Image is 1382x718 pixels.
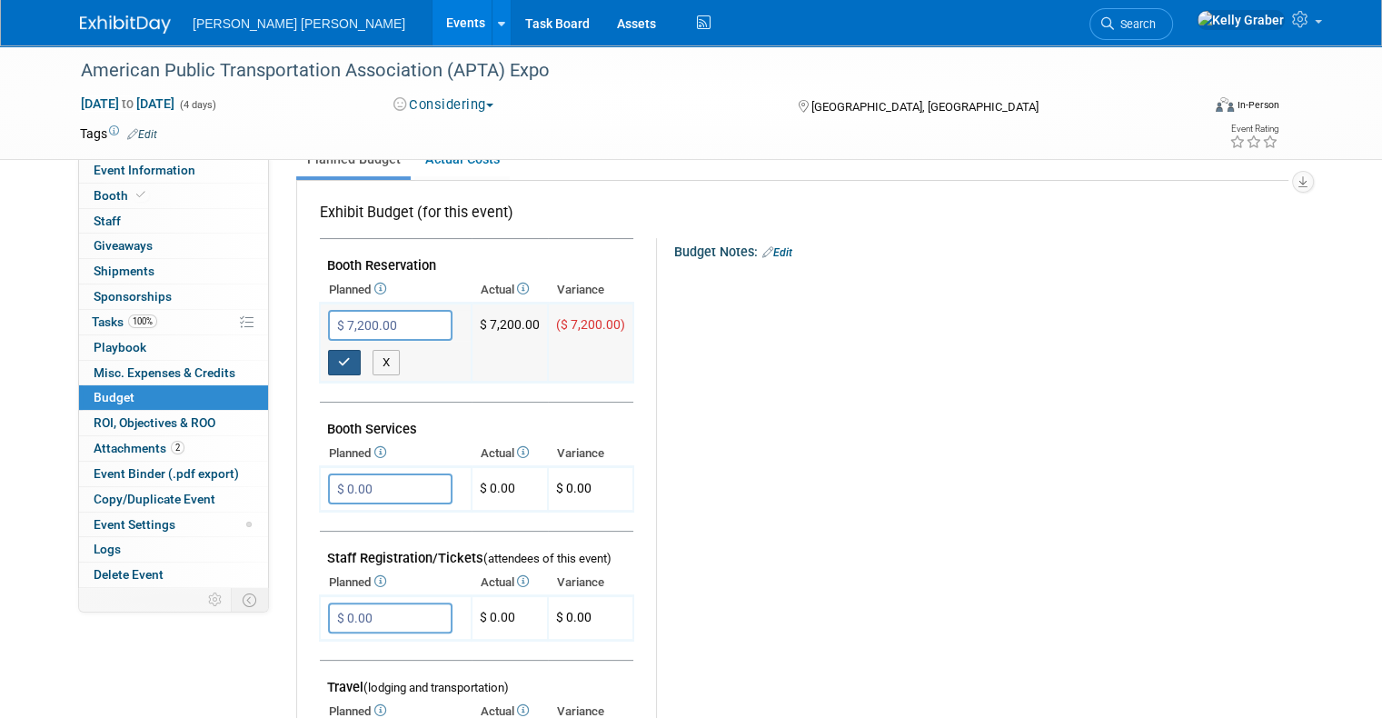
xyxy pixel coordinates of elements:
[94,390,134,404] span: Budget
[480,317,540,332] span: $ 7,200.00
[1237,98,1279,112] div: In-Person
[548,277,633,303] th: Variance
[79,234,268,258] a: Giveaways
[320,403,633,442] td: Booth Services
[472,596,548,641] td: $ 0.00
[79,436,268,461] a: Attachments2
[94,415,215,430] span: ROI, Objectives & ROO
[320,441,472,466] th: Planned
[472,467,548,512] td: $ 0.00
[483,552,611,565] span: (attendees of this event)
[320,203,626,233] div: Exhibit Budget (for this event)
[79,284,268,309] a: Sponsorships
[1197,10,1285,30] img: Kelly Graber
[79,411,268,435] a: ROI, Objectives & ROO
[548,570,633,595] th: Variance
[79,487,268,512] a: Copy/Duplicate Event
[94,264,154,278] span: Shipments
[1216,97,1234,112] img: Format-Inperson.png
[363,681,509,694] span: (lodging and transportation)
[92,314,157,329] span: Tasks
[200,588,232,612] td: Personalize Event Tab Strip
[79,158,268,183] a: Event Information
[320,532,633,571] td: Staff Registration/Tickets
[80,125,157,143] td: Tags
[373,350,401,375] button: X
[556,317,625,332] span: ($ 7,200.00)
[80,95,175,112] span: [DATE] [DATE]
[178,99,216,111] span: (4 days)
[79,209,268,234] a: Staff
[79,462,268,486] a: Event Binder (.pdf export)
[94,163,195,177] span: Event Information
[94,466,239,481] span: Event Binder (.pdf export)
[80,15,171,34] img: ExhibitDay
[79,184,268,208] a: Booth
[171,441,184,454] span: 2
[79,335,268,360] a: Playbook
[94,517,175,532] span: Event Settings
[193,16,405,31] span: [PERSON_NAME] [PERSON_NAME]
[94,542,121,556] span: Logs
[387,95,501,115] button: Considering
[79,537,268,562] a: Logs
[811,100,1039,114] span: [GEOGRAPHIC_DATA], [GEOGRAPHIC_DATA]
[320,239,633,278] td: Booth Reservation
[127,128,157,141] a: Edit
[94,340,146,354] span: Playbook
[94,441,184,455] span: Attachments
[94,492,215,506] span: Copy/Duplicate Event
[79,310,268,334] a: Tasks100%
[1102,95,1279,122] div: Event Format
[94,238,153,253] span: Giveaways
[79,513,268,537] a: Event Settings
[1229,125,1278,134] div: Event Rating
[246,522,252,527] span: Modified Layout
[128,314,157,328] span: 100%
[79,361,268,385] a: Misc. Expenses & Credits
[556,481,592,495] span: $ 0.00
[94,365,235,380] span: Misc. Expenses & Credits
[320,661,633,700] td: Travel
[136,190,145,200] i: Booth reservation complete
[472,441,548,466] th: Actual
[472,570,548,595] th: Actual
[75,55,1178,87] div: American Public Transportation Association (APTA) Expo
[94,289,172,304] span: Sponsorships
[472,277,548,303] th: Actual
[94,188,149,203] span: Booth
[79,385,268,410] a: Budget
[320,277,472,303] th: Planned
[79,563,268,587] a: Delete Event
[320,570,472,595] th: Planned
[94,214,121,228] span: Staff
[556,610,592,624] span: $ 0.00
[232,588,269,612] td: Toggle Event Tabs
[94,567,164,582] span: Delete Event
[119,96,136,111] span: to
[674,238,1287,262] div: Budget Notes:
[548,441,633,466] th: Variance
[1114,17,1156,31] span: Search
[1089,8,1173,40] a: Search
[79,259,268,284] a: Shipments
[762,246,792,259] a: Edit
